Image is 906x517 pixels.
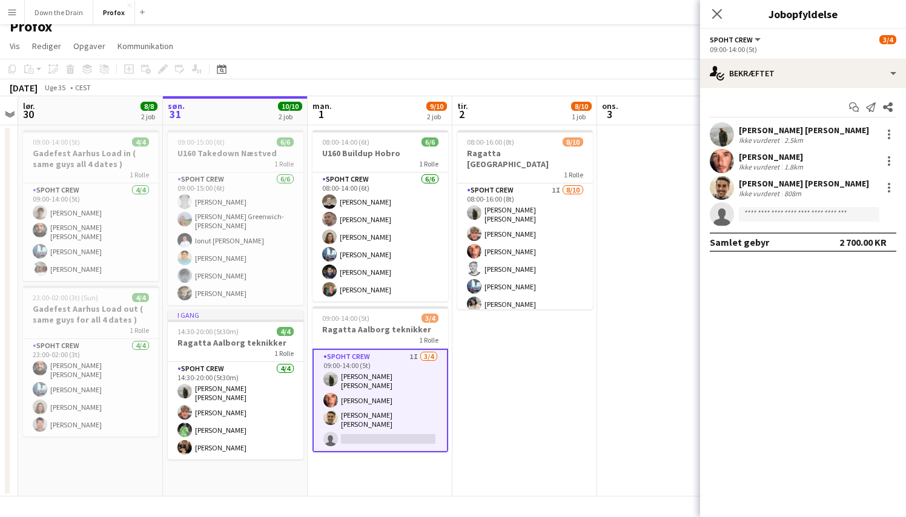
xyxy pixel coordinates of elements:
app-card-role: Spoht Crew6/609:00-15:00 (6t)[PERSON_NAME][PERSON_NAME] Greenwich-[PERSON_NAME]Ionut [PERSON_NAME... [168,173,303,305]
app-card-role: Spoht Crew1I8/1008:00-16:00 (8t)[PERSON_NAME] [PERSON_NAME][PERSON_NAME][PERSON_NAME][PERSON_NAME... [457,183,593,390]
span: Vis [10,41,20,51]
span: 1 Rolle [130,326,149,335]
span: 8/10 [571,102,592,111]
div: 808m [782,189,804,198]
span: Spoht Crew [710,35,753,44]
div: 2.5km [782,136,805,145]
span: 1 Rolle [274,159,294,168]
a: Kommunikation [113,38,178,54]
h3: U160 Buildup Hobro [312,148,448,159]
h3: Ragatta [GEOGRAPHIC_DATA] [457,148,593,170]
button: Down the Drain [25,1,93,24]
span: Kommunikation [117,41,173,51]
div: [PERSON_NAME] [PERSON_NAME] [739,125,869,136]
div: 1 job [572,112,591,121]
span: 1 Rolle [564,170,583,179]
div: Samlet gebyr [710,236,769,248]
app-job-card: 08:00-16:00 (8t)8/10Ragatta [GEOGRAPHIC_DATA]1 RolleSpoht Crew1I8/1008:00-16:00 (8t)[PERSON_NAME]... [457,130,593,309]
div: Ikke vurderet [739,189,782,198]
span: 1 Rolle [419,159,438,168]
button: Spoht Crew [710,35,762,44]
h3: Gadefest Aarhus Load out ( same guys for all 4 dates ) [23,303,159,325]
span: 31 [166,107,185,121]
span: 9/10 [426,102,447,111]
span: Rediger [32,41,61,51]
div: 2 job [141,112,157,121]
app-job-card: 23:00-02:00 (3t) (Sun)4/4Gadefest Aarhus Load out ( same guys for all 4 dates )1 RolleSpoht Crew4... [23,286,159,436]
div: 2 700.00 KR [839,236,887,248]
app-card-role: Spoht Crew4/423:00-02:00 (3t)[PERSON_NAME] [PERSON_NAME][PERSON_NAME][PERSON_NAME][PERSON_NAME] [23,339,159,436]
div: 1.8km [782,162,805,171]
h3: Jobopfyldelse [700,6,906,22]
span: 6/6 [277,137,294,147]
span: man. [312,100,332,111]
span: 14:30-20:00 (5t30m) [177,327,239,336]
span: lør. [23,100,35,111]
span: 1 [311,107,332,121]
span: 4/4 [277,327,294,336]
h1: Profox [10,18,52,36]
span: 1 Rolle [130,170,149,179]
div: CEST [75,83,91,92]
div: 2 job [279,112,302,121]
div: Ikke vurderet [739,136,782,145]
div: 09:00-14:00 (5t) [710,45,896,54]
span: 1 Rolle [274,349,294,358]
span: 3/4 [422,314,438,323]
div: Bekræftet [700,59,906,88]
a: Rediger [27,38,66,54]
span: 8/10 [563,137,583,147]
a: Vis [5,38,25,54]
span: søn. [168,100,185,111]
span: 2 [455,107,468,121]
app-card-role: Spoht Crew1I3/409:00-14:00 (5t)[PERSON_NAME] [PERSON_NAME][PERSON_NAME][PERSON_NAME] [PERSON_NAME] [312,349,448,452]
app-card-role: Spoht Crew4/414:30-20:00 (5t30m)[PERSON_NAME] [PERSON_NAME][PERSON_NAME][PERSON_NAME][PERSON_NAME] [168,362,303,459]
app-job-card: 08:00-14:00 (6t)6/6U160 Buildup Hobro1 RolleSpoht Crew6/608:00-14:00 (6t)[PERSON_NAME][PERSON_NAM... [312,130,448,301]
div: Ikke vurderet [739,162,782,171]
span: 1 Rolle [419,335,438,344]
app-job-card: I gang14:30-20:00 (5t30m)4/4Ragatta Aalborg teknikker1 RolleSpoht Crew4/414:30-20:00 (5t30m)[PERS... [168,310,303,459]
span: 4/4 [132,293,149,302]
div: 2 job [427,112,446,121]
span: tir. [457,100,468,111]
span: Uge 35 [40,83,70,92]
span: 09:00-14:00 (5t) [322,314,369,323]
app-job-card: 09:00-15:00 (6t)6/6U160 Takedown Næstved1 RolleSpoht Crew6/609:00-15:00 (6t)[PERSON_NAME][PERSON_... [168,130,303,305]
div: [PERSON_NAME] [739,151,805,162]
button: Profox [93,1,135,24]
span: ons. [602,100,618,111]
h3: Gadefest Aarhus Load in ( same guys all 4 dates ) [23,148,159,170]
span: 8/8 [141,102,157,111]
span: 10/10 [278,102,302,111]
span: 4/4 [132,137,149,147]
span: Opgaver [73,41,105,51]
span: 30 [21,107,35,121]
span: 6/6 [422,137,438,147]
a: Opgaver [68,38,110,54]
app-card-role: Spoht Crew4/409:00-14:00 (5t)[PERSON_NAME][PERSON_NAME] [PERSON_NAME][PERSON_NAME][PERSON_NAME] [23,183,159,281]
h3: Ragatta Aalborg teknikker [312,324,448,335]
span: 09:00-15:00 (6t) [177,137,225,147]
div: [DATE] [10,82,38,94]
h3: Ragatta Aalborg teknikker [168,337,303,348]
app-job-card: 09:00-14:00 (5t)3/4Ragatta Aalborg teknikker1 RolleSpoht Crew1I3/409:00-14:00 (5t)[PERSON_NAME] [... [312,306,448,452]
span: 3 [600,107,618,121]
span: 08:00-14:00 (6t) [322,137,369,147]
app-job-card: 09:00-14:00 (5t)4/4Gadefest Aarhus Load in ( same guys all 4 dates )1 RolleSpoht Crew4/409:00-14:... [23,130,159,281]
span: 3/4 [879,35,896,44]
span: 23:00-02:00 (3t) (Sun) [33,293,98,302]
div: I gang [168,310,303,320]
app-card-role: Spoht Crew6/608:00-14:00 (6t)[PERSON_NAME][PERSON_NAME][PERSON_NAME][PERSON_NAME][PERSON_NAME][PE... [312,173,448,301]
span: 08:00-16:00 (8t) [467,137,514,147]
h3: U160 Takedown Næstved [168,148,303,159]
span: 09:00-14:00 (5t) [33,137,80,147]
div: [PERSON_NAME] [PERSON_NAME] [739,178,869,189]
